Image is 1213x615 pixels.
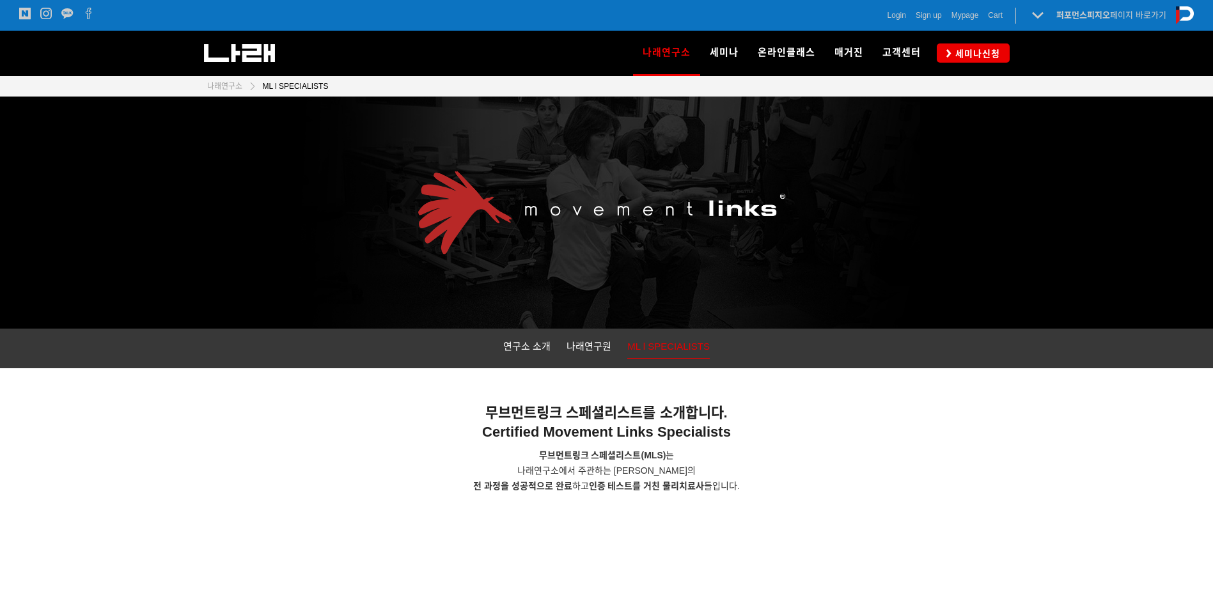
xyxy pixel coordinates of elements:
[748,31,825,75] a: 온라인클래스
[627,341,710,352] span: ML l SPECIALISTS
[988,9,1003,22] a: Cart
[951,9,979,22] a: Mypage
[834,47,863,58] span: 매거진
[485,405,727,421] span: 무브먼트링크 스페셜리스트를 소개합니다.
[951,47,1000,60] span: 세미나신청
[207,80,242,93] a: 나래연구소
[873,31,930,75] a: 고객센터
[503,341,551,352] span: 연구소 소개
[700,31,748,75] a: 세미나
[882,47,921,58] span: 고객센터
[633,31,700,75] a: 나래연구소
[256,80,329,93] a: ML l SPECIALISTS
[263,82,329,91] span: ML l SPECIALISTS
[589,481,705,491] strong: 인증 테스트를 거친 물리치료사
[627,338,710,359] a: ML l SPECIALISTS
[207,82,242,91] span: 나래연구소
[643,42,691,63] span: 나래연구소
[482,424,731,440] span: Certified Movement Links Specialists
[937,43,1010,62] a: 세미나신청
[503,338,551,358] a: 연구소 소개
[1056,10,1166,20] a: 퍼포먼스피지오페이지 바로가기
[517,465,696,476] span: 나래연구소에서 주관하는 [PERSON_NAME]의
[825,31,873,75] a: 매거진
[641,450,666,460] strong: (MLS)
[758,47,815,58] span: 온라인클래스
[916,9,942,22] a: Sign up
[567,338,611,358] a: 나래연구원
[1056,10,1110,20] strong: 퍼포먼스피지오
[888,9,906,22] a: Login
[710,47,739,58] span: 세미나
[641,450,675,460] span: 는
[473,481,572,491] strong: 전 과정을 성공적으로 완료
[539,450,641,460] span: 무브먼트링크 스페셜리스트
[473,481,740,491] span: 하고 들입니다.
[567,341,611,352] span: 나래연구원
